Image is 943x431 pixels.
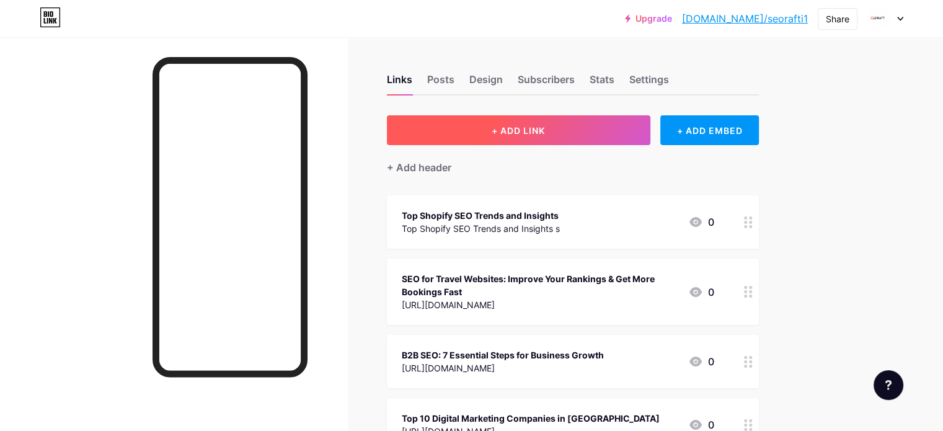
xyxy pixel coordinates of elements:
[688,354,714,369] div: 0
[402,209,560,222] div: Top Shopify SEO Trends and Insights
[427,72,454,94] div: Posts
[387,160,451,175] div: + Add header
[629,72,669,94] div: Settings
[682,11,808,26] a: [DOMAIN_NAME]/seorafti1
[688,215,714,229] div: 0
[402,362,604,375] div: [URL][DOMAIN_NAME]
[402,412,660,425] div: Top 10 Digital Marketing Companies in [GEOGRAPHIC_DATA]
[387,72,412,94] div: Links
[387,115,650,145] button: + ADD LINK
[688,285,714,300] div: 0
[826,12,849,25] div: Share
[590,72,614,94] div: Stats
[402,298,678,311] div: [URL][DOMAIN_NAME]
[402,272,678,298] div: SEO for Travel Websites: Improve Your Rankings & Get More Bookings Fast
[469,72,503,94] div: Design
[518,72,575,94] div: Subscribers
[867,7,890,30] img: Seo Raft
[402,222,560,235] div: Top Shopify SEO Trends and Insights s
[492,125,545,136] span: + ADD LINK
[625,14,672,24] a: Upgrade
[660,115,759,145] div: + ADD EMBED
[402,349,604,362] div: B2B SEO: 7 Essential Steps for Business Growth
